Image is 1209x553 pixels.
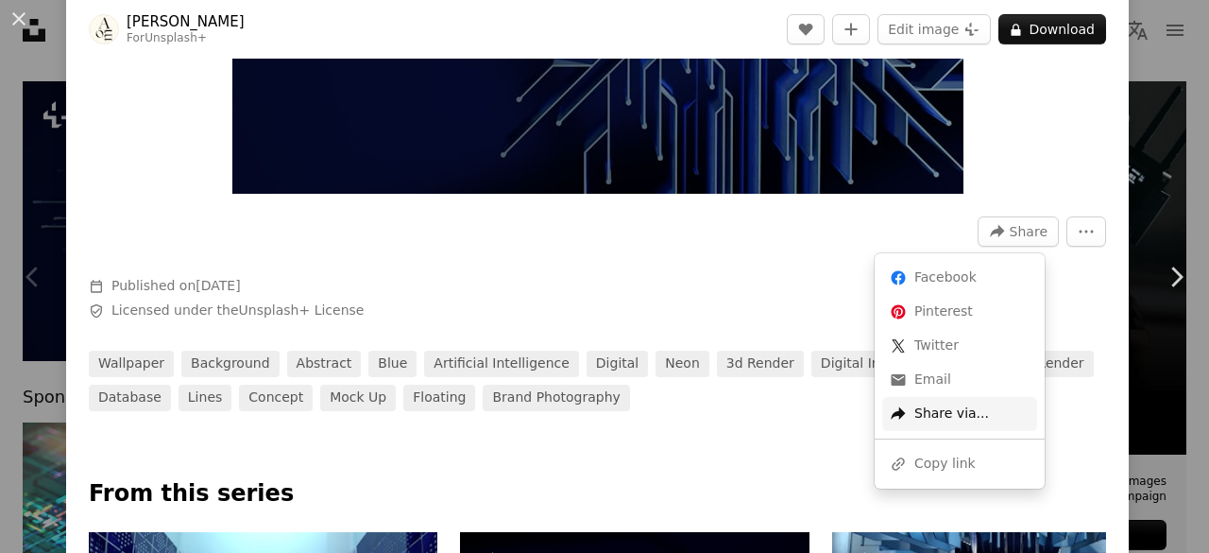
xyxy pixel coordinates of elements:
[882,295,1037,329] a: Share on Pinterest
[882,363,1037,397] a: Share over email
[1010,217,1047,246] span: Share
[978,216,1059,247] button: Share this image
[882,329,1037,363] a: Share on Twitter
[875,253,1045,489] div: Share this image
[882,397,1037,431] div: Share via...
[882,261,1037,295] a: Share on Facebook
[882,447,1037,481] div: Copy link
